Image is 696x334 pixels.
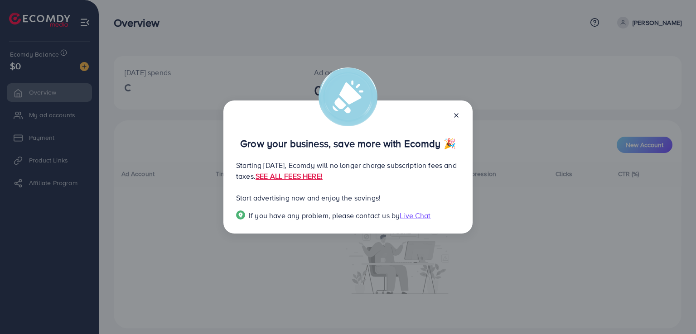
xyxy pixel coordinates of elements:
p: Grow your business, save more with Ecomdy 🎉 [236,138,460,149]
img: alert [319,67,377,126]
p: Starting [DATE], Ecomdy will no longer charge subscription fees and taxes. [236,160,460,181]
span: Live Chat [400,210,430,220]
a: SEE ALL FEES HERE! [256,171,323,181]
img: Popup guide [236,210,245,219]
span: If you have any problem, please contact us by [249,210,400,220]
p: Start advertising now and enjoy the savings! [236,192,460,203]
